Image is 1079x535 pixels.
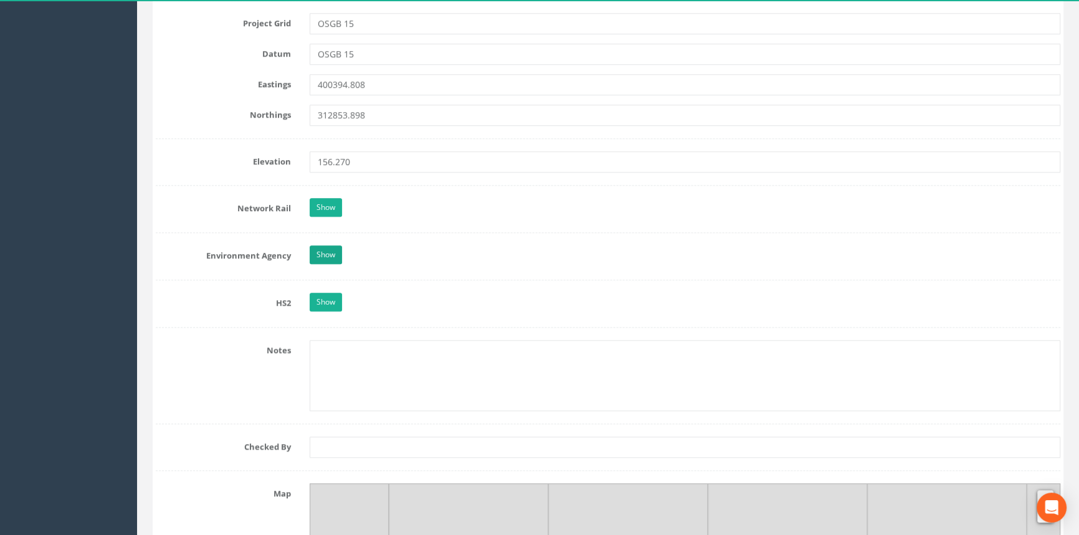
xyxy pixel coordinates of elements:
label: Network Rail [146,198,300,214]
label: Northings [146,105,300,121]
label: Elevation [146,151,300,168]
a: Show [310,293,342,311]
label: Datum [146,44,300,60]
label: Map [146,483,300,499]
a: Show [310,198,342,217]
label: Environment Agency [146,245,300,262]
label: Eastings [146,74,300,90]
label: HS2 [146,293,300,309]
a: Show [310,245,342,264]
div: Open Intercom Messenger [1037,493,1067,523]
a: + [1037,490,1053,506]
label: Checked By [146,437,300,453]
label: Project Grid [146,13,300,29]
label: Notes [146,340,300,356]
